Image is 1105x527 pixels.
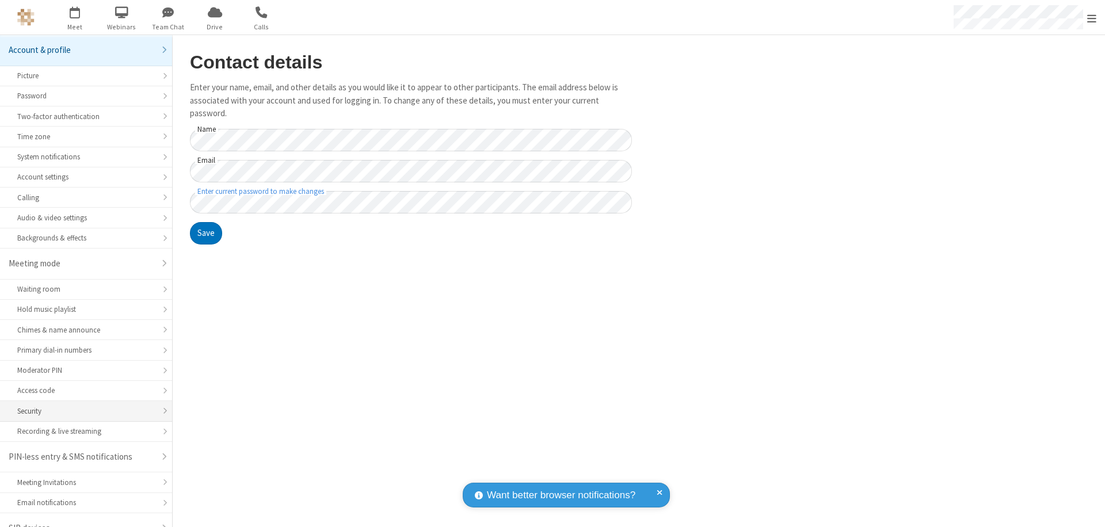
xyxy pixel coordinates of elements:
[190,160,632,182] input: Email
[17,304,155,315] div: Hold music playlist
[240,22,283,32] span: Calls
[17,232,155,243] div: Backgrounds & effects
[17,151,155,162] div: System notifications
[100,22,143,32] span: Webinars
[190,52,632,72] h2: Contact details
[17,324,155,335] div: Chimes & name announce
[190,191,632,213] input: Enter current password to make changes
[17,171,155,182] div: Account settings
[9,450,155,464] div: PIN-less entry & SMS notifications
[17,284,155,295] div: Waiting room
[17,192,155,203] div: Calling
[190,222,222,245] button: Save
[193,22,237,32] span: Drive
[17,9,35,26] img: QA Selenium DO NOT DELETE OR CHANGE
[17,111,155,122] div: Two-factor authentication
[190,81,632,120] p: Enter your name, email, and other details as you would like it to appear to other participants. T...
[9,44,155,57] div: Account & profile
[17,406,155,417] div: Security
[9,257,155,270] div: Meeting mode
[17,90,155,101] div: Password
[487,488,635,503] span: Want better browser notifications?
[17,426,155,437] div: Recording & live streaming
[17,70,155,81] div: Picture
[17,365,155,376] div: Moderator PIN
[190,129,632,151] input: Name
[1076,497,1096,519] iframe: Chat
[17,477,155,488] div: Meeting Invitations
[17,131,155,142] div: Time zone
[17,385,155,396] div: Access code
[54,22,97,32] span: Meet
[147,22,190,32] span: Team Chat
[17,497,155,508] div: Email notifications
[17,345,155,356] div: Primary dial-in numbers
[17,212,155,223] div: Audio & video settings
